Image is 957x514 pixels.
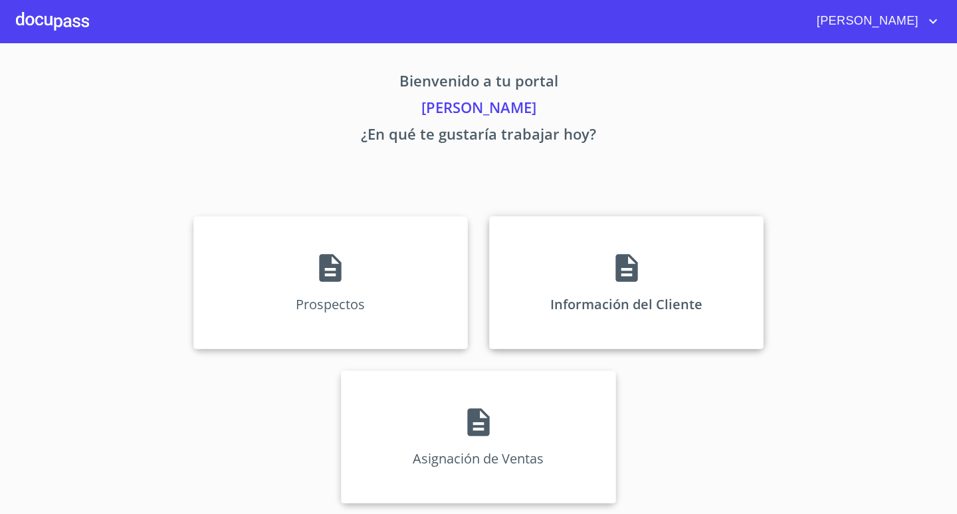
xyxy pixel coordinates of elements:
p: [PERSON_NAME] [69,96,888,123]
p: Información del Cliente [550,295,702,313]
button: account of current user [807,11,941,32]
span: [PERSON_NAME] [807,11,925,32]
p: Bienvenido a tu portal [69,70,888,96]
p: Prospectos [296,295,365,313]
p: ¿En qué te gustaría trabajar hoy? [69,123,888,150]
p: Asignación de Ventas [413,450,544,467]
